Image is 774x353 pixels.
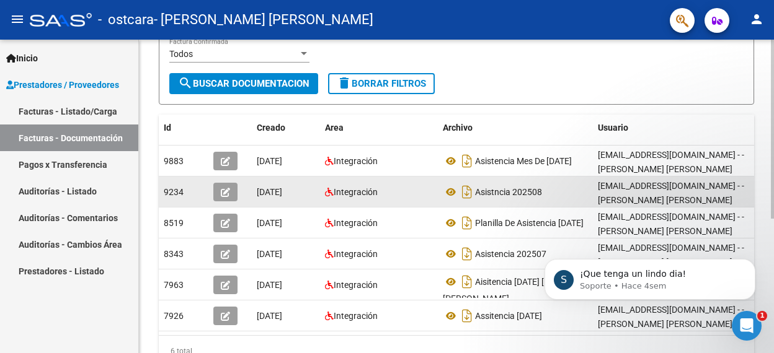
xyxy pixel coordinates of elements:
[164,311,184,321] span: 7926
[164,280,184,290] span: 7963
[334,249,378,259] span: Integración
[475,187,542,197] span: Asistncia 202508
[169,49,193,59] span: Todos
[257,311,282,321] span: [DATE]
[257,187,282,197] span: [DATE]
[438,115,593,141] datatable-header-cell: Archivo
[10,12,25,27] mat-icon: menu
[598,150,744,174] span: [EMAIL_ADDRESS][DOMAIN_NAME] - - [PERSON_NAME] [PERSON_NAME]
[164,187,184,197] span: 9234
[12,146,236,180] div: Envíanos un mensaje
[732,311,762,341] iframe: Intercom live chat
[334,156,378,166] span: Integración
[459,182,475,202] i: Descargar documento
[169,73,318,94] button: Buscar Documentacion
[6,51,38,65] span: Inicio
[25,88,223,109] p: Hola! -
[178,76,193,90] mat-icon: search
[25,109,223,130] p: Necesitás ayuda?
[213,20,236,42] div: Cerrar
[252,115,320,141] datatable-header-cell: Creado
[749,12,764,27] mat-icon: person
[459,244,475,264] i: Descargar documento
[328,73,435,94] button: Borrar Filtros
[334,311,378,321] span: Integración
[159,115,208,141] datatable-header-cell: Id
[334,280,378,290] span: Integración
[459,272,475,292] i: Descargar documento
[598,123,628,133] span: Usuario
[164,123,171,133] span: Id
[257,218,282,228] span: [DATE]
[475,311,542,321] span: Assitencia [DATE]
[459,151,475,171] i: Descargar documento
[334,218,378,228] span: Integración
[337,76,352,90] mat-icon: delete
[178,78,309,89] span: Buscar Documentacion
[475,218,584,228] span: Planilla De Asistencia [DATE]
[459,213,475,233] i: Descargar documento
[526,233,774,320] iframe: Intercom notifications mensaje
[459,306,475,326] i: Descargar documento
[443,277,567,303] span: Aisitencia [DATE] [DATE][PERSON_NAME]
[257,249,282,259] span: [DATE]
[325,123,344,133] span: Area
[598,212,744,236] span: [EMAIL_ADDRESS][DOMAIN_NAME] - - [PERSON_NAME] [PERSON_NAME]
[154,6,373,33] span: - [PERSON_NAME] [PERSON_NAME]
[164,156,184,166] span: 9883
[25,156,207,169] div: Envíanos un mensaje
[598,181,744,205] span: [EMAIL_ADDRESS][DOMAIN_NAME] - - [PERSON_NAME] [PERSON_NAME]
[98,6,154,33] span: - ostcara
[443,123,473,133] span: Archivo
[334,187,378,197] span: Integración
[6,78,119,92] span: Prestadores / Proveedores
[164,249,184,259] span: 8343
[124,239,248,289] button: Mensajes
[166,270,206,279] span: Mensajes
[164,218,184,228] span: 8519
[257,156,282,166] span: [DATE]
[475,156,572,166] span: Asistencia Mes De [DATE]
[257,280,282,290] span: [DATE]
[757,311,767,321] span: 1
[475,249,546,259] span: Asistencia 202507
[337,78,426,89] span: Borrar Filtros
[49,270,76,279] span: Inicio
[257,123,285,133] span: Creado
[320,115,438,141] datatable-header-cell: Area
